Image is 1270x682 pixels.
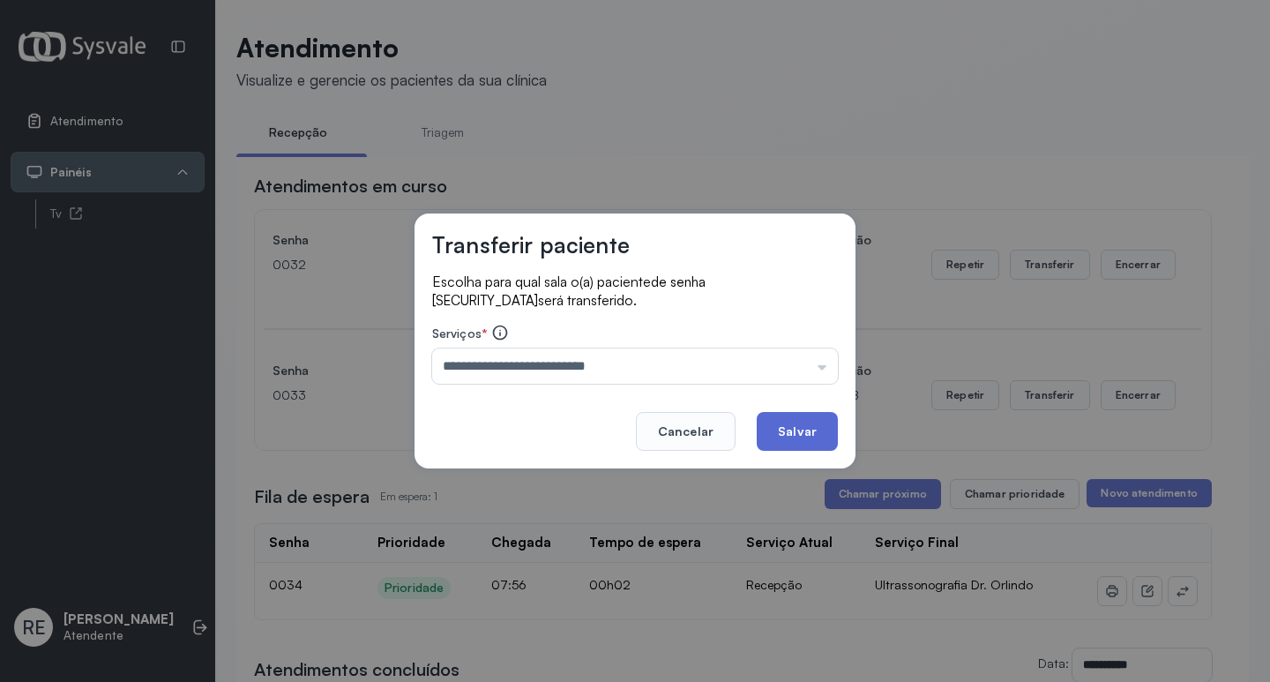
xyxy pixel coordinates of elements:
[757,412,838,451] button: Salvar
[432,231,630,259] h3: Transferir paciente
[432,274,706,309] span: de senha [SECURITY_DATA]
[432,326,482,341] span: Serviços
[636,412,736,451] button: Cancelar
[432,273,838,310] p: Escolha para qual sala o(a) paciente será transferido.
